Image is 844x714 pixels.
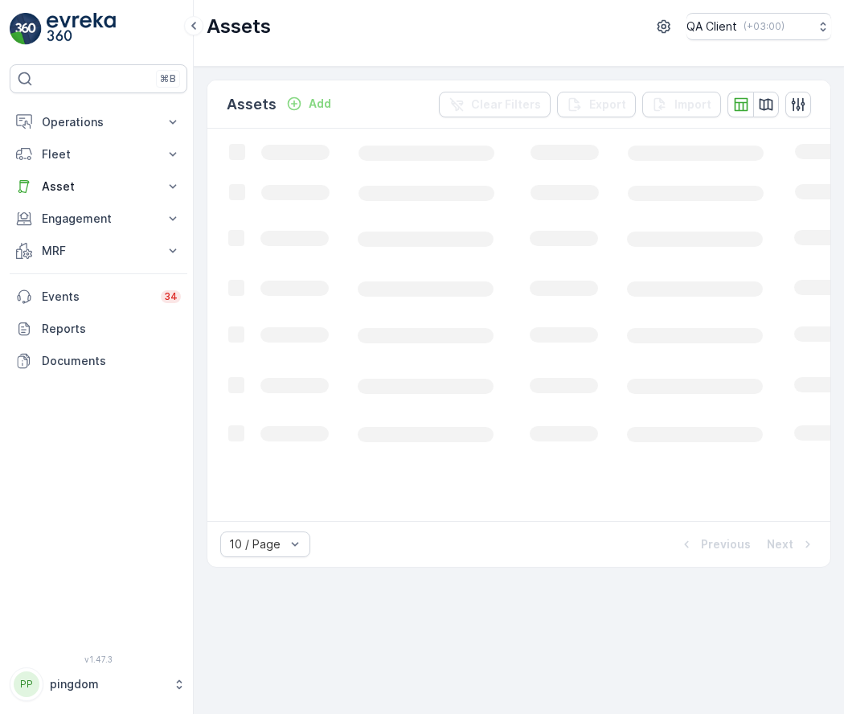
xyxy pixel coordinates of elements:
[160,72,176,85] p: ⌘B
[10,138,187,170] button: Fleet
[10,667,187,701] button: PPpingdom
[686,13,831,40] button: QA Client(+03:00)
[50,676,165,692] p: pingdom
[642,92,721,117] button: Import
[47,13,116,45] img: logo_light-DOdMpM7g.png
[765,535,817,554] button: Next
[42,146,155,162] p: Fleet
[10,13,42,45] img: logo
[280,94,338,113] button: Add
[42,289,151,305] p: Events
[767,536,793,552] p: Next
[471,96,541,113] p: Clear Filters
[309,96,331,112] p: Add
[10,345,187,377] a: Documents
[207,14,271,39] p: Assets
[42,321,181,337] p: Reports
[701,536,751,552] p: Previous
[10,235,187,267] button: MRF
[42,243,155,259] p: MRF
[744,20,785,33] p: ( +03:00 )
[14,671,39,697] div: PP
[10,170,187,203] button: Asset
[557,92,636,117] button: Export
[164,290,178,303] p: 34
[10,313,187,345] a: Reports
[10,203,187,235] button: Engagement
[589,96,626,113] p: Export
[42,211,155,227] p: Engagement
[10,654,187,664] span: v 1.47.3
[227,93,277,116] p: Assets
[42,114,155,130] p: Operations
[439,92,551,117] button: Clear Filters
[677,535,752,554] button: Previous
[42,178,155,195] p: Asset
[686,18,737,35] p: QA Client
[42,353,181,369] p: Documents
[10,281,187,313] a: Events34
[10,106,187,138] button: Operations
[674,96,711,113] p: Import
